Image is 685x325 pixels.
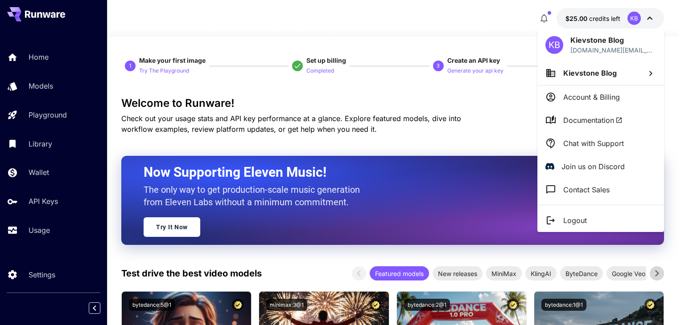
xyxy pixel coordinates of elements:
[563,92,620,102] p: Account & Billing
[563,184,610,195] p: Contact Sales
[563,115,623,126] span: Documentation
[563,69,617,77] span: Kievstone Blog
[563,215,587,226] p: Logout
[570,45,656,55] div: kievstone.blog@gmail.com
[570,35,656,45] p: Kievstone Blog
[563,138,624,149] p: Chat with Support
[537,61,664,85] button: Kievstone Blog
[570,45,656,55] p: [DOMAIN_NAME][EMAIL_ADDRESS][DOMAIN_NAME]
[545,36,563,54] div: KB
[561,161,625,172] p: Join us on Discord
